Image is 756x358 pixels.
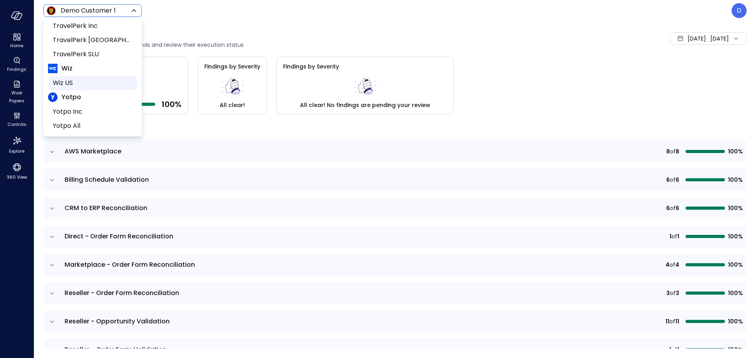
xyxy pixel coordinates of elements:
[61,64,72,73] span: Wiz
[61,92,81,102] span: Yotpo
[48,47,137,61] li: TravelPerk SLU
[53,121,131,131] span: Yotpo All
[48,64,57,73] img: Wiz
[53,35,131,45] span: TravelPerk [GEOGRAPHIC_DATA]
[48,105,137,119] li: Yotpo Inc
[48,92,57,102] img: Yotpo
[48,33,137,47] li: TravelPerk UK
[53,107,131,116] span: Yotpo Inc
[53,21,131,31] span: TravelPerk Inc
[48,119,137,133] li: Yotpo All
[48,76,137,90] li: Wiz US
[53,50,131,59] span: TravelPerk SLU
[48,19,137,33] li: TravelPerk Inc
[53,78,131,88] span: Wiz US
